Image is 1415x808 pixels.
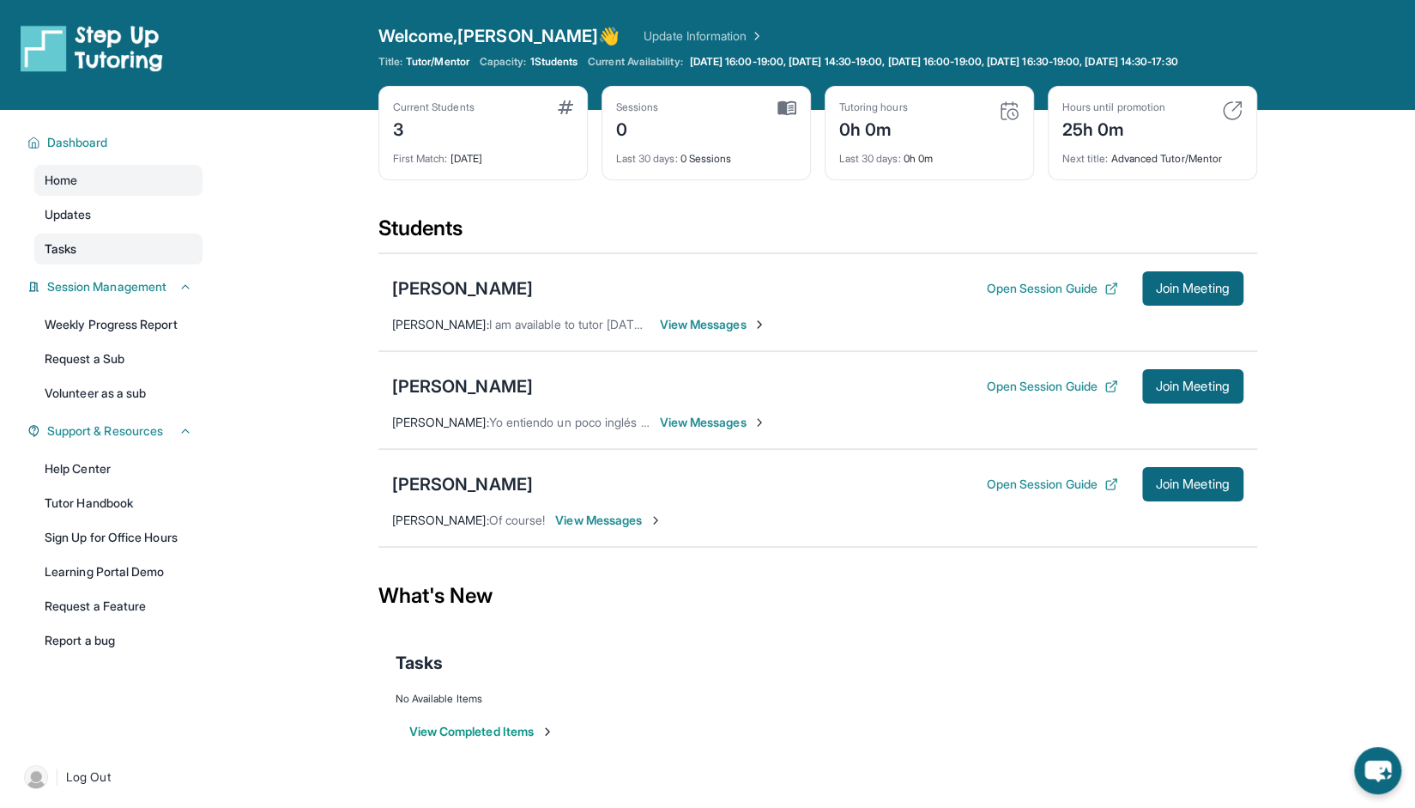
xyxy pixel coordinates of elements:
[616,152,678,165] span: Last 30 days :
[34,309,203,340] a: Weekly Progress Report
[45,172,77,189] span: Home
[839,142,1019,166] div: 0h 0m
[839,114,908,142] div: 0h 0m
[529,55,577,69] span: 1 Students
[47,422,163,440] span: Support & Resources
[47,278,166,295] span: Session Management
[378,215,1257,252] div: Students
[40,278,192,295] button: Session Management
[1142,467,1243,501] button: Join Meeting
[1354,747,1401,794] button: chat-button
[1222,100,1243,121] img: card
[393,152,448,165] span: First Match :
[392,513,489,527] span: [PERSON_NAME] :
[406,55,469,69] span: Tutor/Mentor
[588,55,682,69] span: Current Availability:
[1156,381,1230,392] span: Join Meeting
[986,476,1117,493] button: Open Session Guide
[393,100,475,114] div: Current Students
[489,317,1057,331] span: I am available to tutor [DATE] and thursdays from 5-6 if he is open to.... we can begin [DATE] if...
[34,199,203,230] a: Updates
[616,100,659,114] div: Sessions
[690,55,1178,69] span: [DATE] 16:00-19:00, [DATE] 14:30-19:00, [DATE] 16:00-19:00, [DATE] 16:30-19:00, [DATE] 14:30-17:30
[34,378,203,409] a: Volunteer as a sub
[644,27,764,45] a: Update Information
[34,625,203,656] a: Report a bug
[1062,152,1109,165] span: Next title :
[1156,283,1230,294] span: Join Meeting
[660,414,767,431] span: View Messages
[378,24,620,48] span: Welcome, [PERSON_NAME] 👋
[378,55,402,69] span: Title:
[34,234,203,264] a: Tasks
[34,453,203,484] a: Help Center
[1062,100,1165,114] div: Hours until promotion
[839,100,908,114] div: Tutoring hours
[1062,142,1243,166] div: Advanced Tutor/Mentor
[660,316,767,333] span: View Messages
[45,240,76,258] span: Tasks
[40,422,192,440] button: Support & Resources
[24,765,48,789] img: user-img
[45,206,92,223] span: Updates
[40,134,192,151] button: Dashboard
[392,276,533,301] div: [PERSON_NAME]
[753,416,766,429] img: Chevron-Right
[986,378,1117,395] button: Open Session Guide
[392,374,533,398] div: [PERSON_NAME]
[21,24,163,72] img: logo
[392,472,533,496] div: [PERSON_NAME]
[34,488,203,519] a: Tutor Handbook
[34,556,203,587] a: Learning Portal Demo
[392,317,489,331] span: [PERSON_NAME] :
[753,318,766,331] img: Chevron-Right
[686,55,1182,69] a: [DATE] 16:00-19:00, [DATE] 14:30-19:00, [DATE] 16:00-19:00, [DATE] 16:30-19:00, [DATE] 14:30-17:30
[392,415,489,429] span: [PERSON_NAME] :
[480,55,527,69] span: Capacity:
[34,165,203,196] a: Home
[1142,369,1243,404] button: Join Meeting
[489,513,546,527] span: Of course!
[378,558,1257,634] div: What's New
[34,522,203,553] a: Sign Up for Office Hours
[17,758,203,796] a: |Log Out
[999,100,1019,121] img: card
[34,591,203,622] a: Request a Feature
[558,100,573,114] img: card
[1062,114,1165,142] div: 25h 0m
[393,114,475,142] div: 3
[55,767,59,787] span: |
[986,280,1117,297] button: Open Session Guide
[393,142,573,166] div: [DATE]
[47,134,108,151] span: Dashboard
[1156,479,1230,489] span: Join Meeting
[555,512,662,529] span: View Messages
[1142,271,1243,306] button: Join Meeting
[747,27,764,45] img: Chevron Right
[489,415,813,429] span: Yo entiendo un poco inglés pero mi hijo habla bien el inglés
[396,692,1240,706] div: No Available Items
[66,769,111,786] span: Log Out
[396,651,443,675] span: Tasks
[34,343,203,374] a: Request a Sub
[409,723,554,740] button: View Completed Items
[839,152,901,165] span: Last 30 days :
[649,513,662,527] img: Chevron-Right
[616,142,796,166] div: 0 Sessions
[777,100,796,116] img: card
[616,114,659,142] div: 0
